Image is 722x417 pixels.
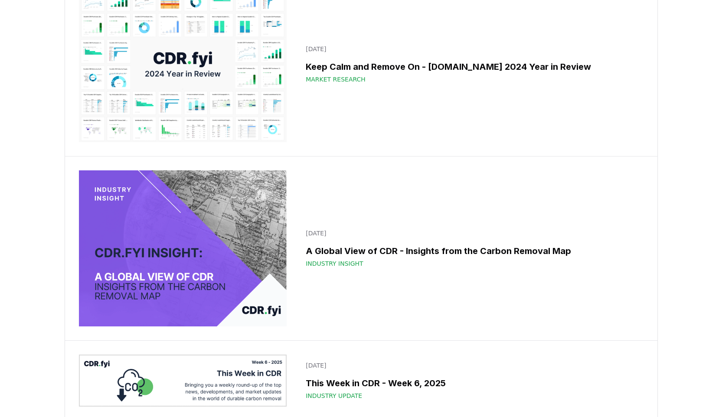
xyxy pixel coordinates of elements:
img: A Global View of CDR - Insights from the Carbon Removal Map blog post image [79,170,287,326]
p: [DATE] [306,361,638,370]
h3: Keep Calm and Remove On - [DOMAIN_NAME] 2024 Year in Review [306,60,638,73]
span: Market Research [306,75,366,84]
a: [DATE]A Global View of CDR - Insights from the Carbon Removal MapIndustry Insight [301,224,643,273]
p: [DATE] [306,45,638,53]
a: [DATE]Keep Calm and Remove On - [DOMAIN_NAME] 2024 Year in ReviewMarket Research [301,39,643,89]
h3: This Week in CDR - Week 6, 2025 [306,377,638,390]
img: This Week in CDR - Week 6, 2025 blog post image [79,355,287,407]
h3: A Global View of CDR - Insights from the Carbon Removal Map [306,244,638,257]
p: [DATE] [306,229,638,238]
span: Industry Insight [306,259,363,268]
span: Industry Update [306,391,362,400]
a: [DATE]This Week in CDR - Week 6, 2025Industry Update [301,356,643,405]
